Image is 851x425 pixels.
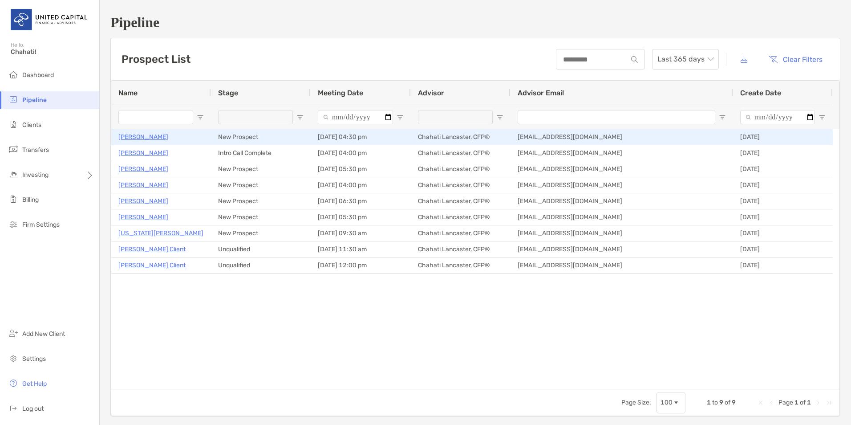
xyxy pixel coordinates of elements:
div: Chahati Lancaster, CFP® [411,161,511,177]
button: Open Filter Menu [397,114,404,121]
img: transfers icon [8,144,19,155]
div: [DATE] 04:00 pm [311,145,411,161]
button: Open Filter Menu [296,114,304,121]
span: 9 [719,399,723,406]
span: 1 [794,399,798,406]
div: [DATE] [733,193,833,209]
div: [DATE] [733,225,833,241]
div: Chahati Lancaster, CFP® [411,145,511,161]
div: New Prospect [211,193,311,209]
img: investing icon [8,169,19,180]
div: Chahati Lancaster, CFP® [411,209,511,225]
div: Chahati Lancaster, CFP® [411,177,511,193]
div: [EMAIL_ADDRESS][DOMAIN_NAME] [511,241,733,257]
input: Advisor Email Filter Input [518,110,715,124]
span: Dashboard [22,71,54,79]
button: Open Filter Menu [496,114,503,121]
span: Billing [22,196,39,204]
div: [DATE] [733,241,833,257]
div: [DATE] 05:30 pm [311,209,411,225]
h1: Pipeline [110,14,840,31]
div: New Prospect [211,209,311,225]
div: [DATE] [733,257,833,273]
div: [DATE] 11:30 am [311,241,411,257]
img: pipeline icon [8,94,19,105]
a: [PERSON_NAME] [118,212,168,223]
div: [DATE] [733,177,833,193]
span: Last 365 days [657,49,713,69]
p: [PERSON_NAME] [118,180,168,191]
img: dashboard icon [8,69,19,80]
span: Clients [22,121,41,129]
img: logout icon [8,403,19,413]
div: [DATE] 04:30 pm [311,129,411,145]
div: 100 [661,399,673,406]
span: Transfers [22,146,49,154]
img: input icon [631,56,638,63]
span: Page [778,399,793,406]
a: [PERSON_NAME] Client [118,244,186,255]
p: [PERSON_NAME] [118,131,168,143]
div: [DATE] 06:30 pm [311,193,411,209]
a: [PERSON_NAME] [118,147,168,159]
img: United Capital Logo [11,4,89,36]
div: Previous Page [768,399,775,406]
h3: Prospect List [122,53,190,65]
input: Create Date Filter Input [740,110,815,124]
div: [EMAIL_ADDRESS][DOMAIN_NAME] [511,225,733,241]
div: [EMAIL_ADDRESS][DOMAIN_NAME] [511,257,733,273]
span: Add New Client [22,330,65,338]
div: [EMAIL_ADDRESS][DOMAIN_NAME] [511,193,733,209]
span: Advisor Email [518,89,564,97]
span: Stage [218,89,238,97]
div: [EMAIL_ADDRESS][DOMAIN_NAME] [511,161,733,177]
input: Meeting Date Filter Input [318,110,393,124]
div: [EMAIL_ADDRESS][DOMAIN_NAME] [511,129,733,145]
span: Settings [22,355,46,363]
div: [EMAIL_ADDRESS][DOMAIN_NAME] [511,209,733,225]
span: of [800,399,806,406]
img: add_new_client icon [8,328,19,339]
div: New Prospect [211,129,311,145]
a: [PERSON_NAME] [118,163,168,175]
p: [PERSON_NAME] Client [118,260,186,271]
span: Create Date [740,89,781,97]
div: [DATE] 04:00 pm [311,177,411,193]
a: [PERSON_NAME] [118,196,168,207]
span: 1 [707,399,711,406]
span: to [712,399,718,406]
div: [DATE] 09:30 am [311,225,411,241]
img: clients icon [8,119,19,130]
span: of [725,399,730,406]
input: Name Filter Input [118,110,193,124]
div: [DATE] 05:30 pm [311,161,411,177]
button: Clear Filters [762,49,829,69]
a: [US_STATE][PERSON_NAME] [118,228,203,239]
div: Chahati Lancaster, CFP® [411,225,511,241]
span: Chahati! [11,48,94,56]
div: New Prospect [211,225,311,241]
span: Meeting Date [318,89,363,97]
div: [EMAIL_ADDRESS][DOMAIN_NAME] [511,145,733,161]
span: 9 [732,399,736,406]
img: billing icon [8,194,19,204]
span: Get Help [22,380,47,388]
div: Last Page [825,399,832,406]
div: Page Size: [621,399,651,406]
div: Unqualified [211,257,311,273]
div: Chahati Lancaster, CFP® [411,193,511,209]
img: settings icon [8,353,19,364]
span: Name [118,89,138,97]
div: [DATE] [733,161,833,177]
span: Firm Settings [22,221,60,229]
div: Chahati Lancaster, CFP® [411,241,511,257]
button: Open Filter Menu [197,114,204,121]
span: Advisor [418,89,444,97]
div: First Page [757,399,764,406]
